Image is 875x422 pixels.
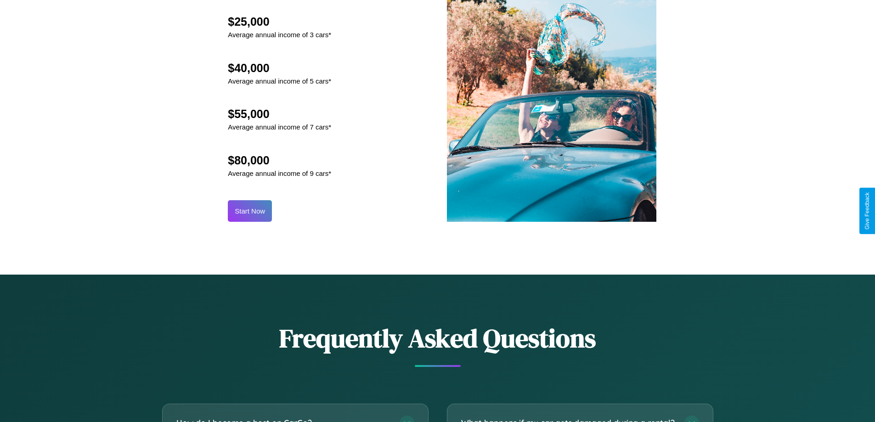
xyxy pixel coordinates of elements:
[228,121,331,133] p: Average annual income of 7 cars*
[228,62,331,75] h2: $40,000
[228,167,331,180] p: Average annual income of 9 cars*
[228,200,272,222] button: Start Now
[162,321,713,356] h2: Frequently Asked Questions
[228,75,331,87] p: Average annual income of 5 cars*
[228,15,331,28] h2: $25,000
[228,154,331,167] h2: $80,000
[864,192,870,230] div: Give Feedback
[228,107,331,121] h2: $55,000
[228,28,331,41] p: Average annual income of 3 cars*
